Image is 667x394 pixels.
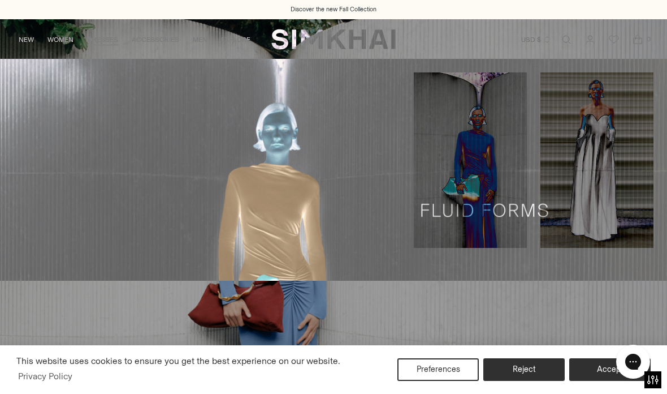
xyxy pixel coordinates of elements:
[16,368,74,385] a: Privacy Policy (opens in a new tab)
[555,28,578,51] a: Open search modal
[397,358,479,381] button: Preferences
[221,27,250,52] a: EXPLORE
[87,27,118,52] a: DRESSES
[579,28,601,51] a: Go to the account page
[16,356,340,366] span: This website uses cookies to ensure you get the best experience on our website.
[521,27,551,52] button: USD $
[271,28,396,50] a: SIMKHAI
[132,27,179,52] a: ACCESSORIES
[193,27,207,52] a: MEN
[291,5,376,14] a: Discover the new Fall Collection
[610,341,656,383] iframe: Gorgias live chat messenger
[643,34,653,44] span: 0
[603,28,625,51] a: Wishlist
[483,358,565,381] button: Reject
[47,27,73,52] a: WOMEN
[626,28,649,51] a: Open cart modal
[569,358,651,381] button: Accept
[19,27,34,52] a: NEW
